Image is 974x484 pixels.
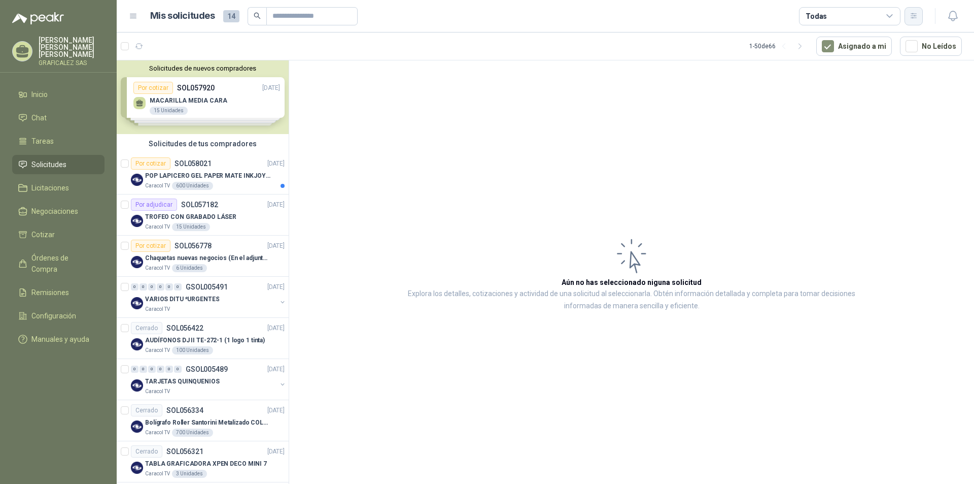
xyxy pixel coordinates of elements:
img: Company Logo [131,421,143,433]
p: GRAFICALEZ SAS [39,60,105,66]
p: [DATE] [267,159,285,169]
div: 0 [140,283,147,291]
a: Tareas [12,132,105,151]
p: SOL056778 [175,242,212,249]
p: Caracol TV [145,305,170,313]
p: [DATE] [267,406,285,415]
p: [DATE] [267,324,285,333]
p: [DATE] [267,282,285,292]
span: Configuración [31,310,76,321]
h1: Mis solicitudes [150,9,215,23]
div: 0 [131,283,138,291]
p: SOL057182 [181,201,218,208]
a: Cotizar [12,225,105,244]
img: Company Logo [131,297,143,309]
a: Solicitudes [12,155,105,174]
span: Chat [31,112,47,123]
button: Solicitudes de nuevos compradores [121,64,285,72]
span: Órdenes de Compra [31,252,95,275]
img: Company Logo [131,174,143,186]
div: 6 Unidades [172,264,207,272]
button: Asignado a mi [816,37,892,56]
img: Logo peakr [12,12,64,24]
a: Por cotizarSOL058021[DATE] Company LogoPOP LAPICERO GEL PAPER MATE INKJOY 0.7 (Revisar el adjunto... [117,153,289,195]
p: TARJETAS QUINQUENIOS [145,377,220,386]
p: AUDÍFONOS DJ II TE-272-1 (1 logo 1 tinta) [145,336,265,345]
div: 0 [165,283,173,291]
div: Por cotizar [131,240,170,252]
a: Manuales y ayuda [12,330,105,349]
div: 0 [140,366,147,373]
span: Licitaciones [31,182,69,193]
div: 1 - 50 de 66 [749,38,808,54]
div: Cerrado [131,445,162,458]
a: Configuración [12,306,105,326]
p: [DATE] [267,365,285,374]
div: 0 [174,366,182,373]
a: Remisiones [12,283,105,302]
p: Bolígrafo Roller Santorini Metalizado COLOR MORADO 1logo [145,418,271,428]
a: Licitaciones [12,178,105,198]
p: Chaquetas nuevas negocios (En el adjunto mas informacion) [145,253,271,263]
p: Explora los detalles, cotizaciones y actividad de una solicitud al seleccionarla. Obtén informaci... [391,288,873,312]
img: Company Logo [131,215,143,227]
div: Todas [806,11,827,22]
p: [PERSON_NAME] [PERSON_NAME] [PERSON_NAME] [39,37,105,58]
p: [DATE] [267,447,285,457]
div: 100 Unidades [172,346,213,354]
span: Manuales y ayuda [31,334,89,345]
img: Company Logo [131,256,143,268]
div: 0 [148,283,156,291]
span: Remisiones [31,287,69,298]
span: Negociaciones [31,206,78,217]
div: Solicitudes de nuevos compradoresPor cotizarSOL057920[DATE] MACARILLA MEDIA CARA15 UnidadesPor co... [117,60,289,134]
div: 700 Unidades [172,429,213,437]
img: Company Logo [131,379,143,392]
p: GSOL005491 [186,283,228,291]
div: Solicitudes de tus compradores [117,134,289,153]
img: Company Logo [131,338,143,350]
div: 0 [165,366,173,373]
div: 0 [157,283,164,291]
p: SOL056334 [166,407,203,414]
p: SOL058021 [175,160,212,167]
a: Negociaciones [12,202,105,221]
a: Inicio [12,85,105,104]
p: [DATE] [267,241,285,251]
div: 0 [174,283,182,291]
div: Por adjudicar [131,199,177,211]
span: 14 [223,10,239,22]
span: Solicitudes [31,159,66,170]
div: 0 [131,366,138,373]
a: 0 0 0 0 0 0 GSOL005491[DATE] Company LogoVARIOS DITU *URGENTESCaracol TV [131,281,287,313]
p: Caracol TV [145,346,170,354]
div: 15 Unidades [172,223,210,231]
span: Inicio [31,89,48,100]
a: CerradoSOL056334[DATE] Company LogoBolígrafo Roller Santorini Metalizado COLOR MORADO 1logoCaraco... [117,400,289,441]
div: Cerrado [131,322,162,334]
div: Cerrado [131,404,162,416]
p: [DATE] [267,200,285,210]
a: 0 0 0 0 0 0 GSOL005489[DATE] Company LogoTARJETAS QUINQUENIOSCaracol TV [131,363,287,396]
div: 0 [157,366,164,373]
div: 0 [148,366,156,373]
span: search [254,12,261,19]
p: Caracol TV [145,429,170,437]
p: POP LAPICERO GEL PAPER MATE INKJOY 0.7 (Revisar el adjunto) [145,171,271,181]
a: Órdenes de Compra [12,248,105,279]
p: TROFEO CON GRABADO LÁSER [145,212,236,222]
p: GSOL005489 [186,366,228,373]
img: Company Logo [131,462,143,474]
a: CerradoSOL056321[DATE] Company LogoTABLA GRAFICADORA XPEN DECO MINI 7Caracol TV3 Unidades [117,441,289,482]
p: VARIOS DITU *URGENTES [145,295,219,304]
div: 600 Unidades [172,182,213,190]
p: SOL056422 [166,325,203,332]
p: Caracol TV [145,470,170,478]
p: SOL056321 [166,448,203,455]
a: Chat [12,108,105,127]
a: Por adjudicarSOL057182[DATE] Company LogoTROFEO CON GRABADO LÁSERCaracol TV15 Unidades [117,195,289,236]
h3: Aún no has seleccionado niguna solicitud [562,277,702,288]
p: Caracol TV [145,182,170,190]
button: No Leídos [900,37,962,56]
p: Caracol TV [145,388,170,396]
